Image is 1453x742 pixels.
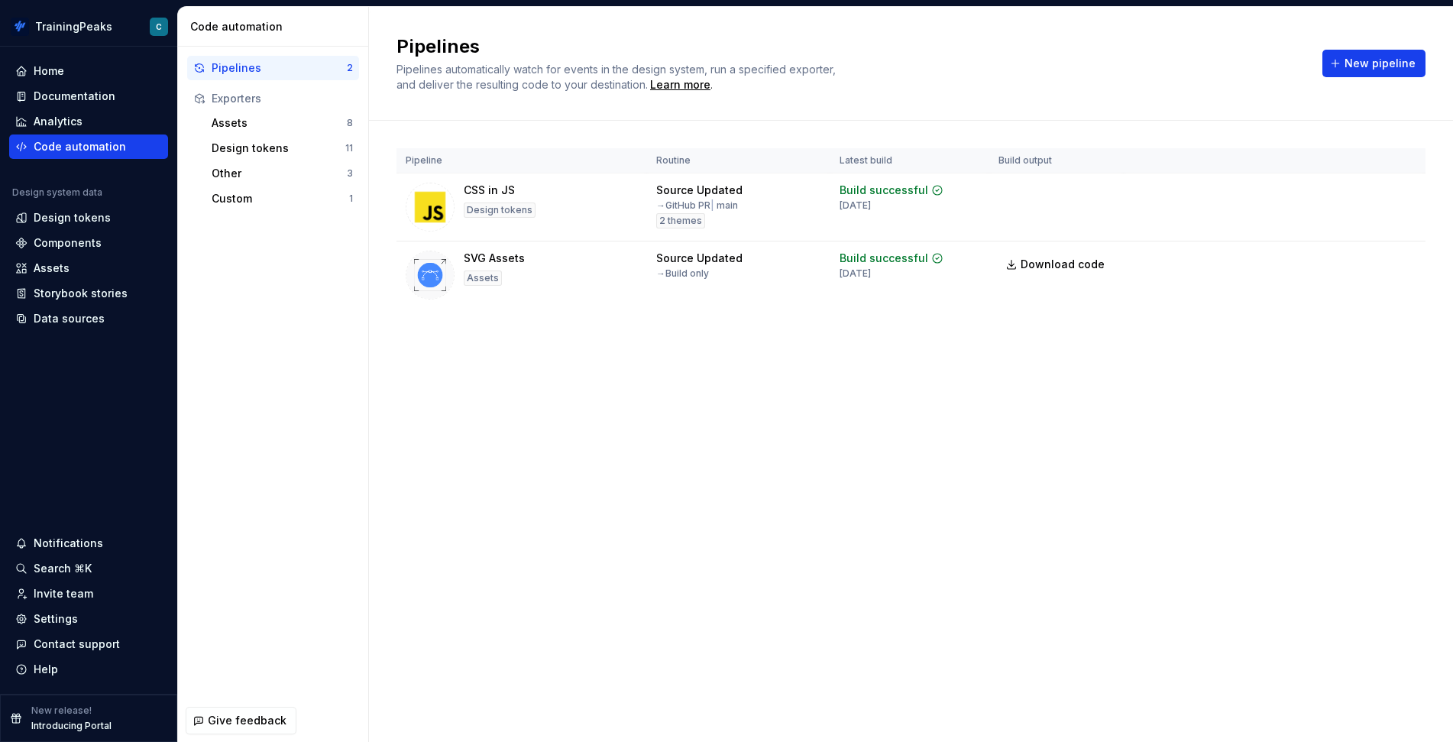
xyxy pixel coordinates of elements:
a: Design tokens [9,206,168,230]
div: Source Updated [656,251,743,266]
div: → GitHub PR main [656,199,738,212]
p: New release! [31,705,92,717]
a: Data sources [9,306,168,331]
div: Analytics [34,114,83,129]
div: Design tokens [34,210,111,225]
div: Home [34,63,64,79]
th: Pipeline [396,148,647,173]
button: Give feedback [186,707,296,734]
th: Latest build [830,148,989,173]
div: Exporters [212,91,353,106]
button: Help [9,657,168,682]
span: Download code [1021,257,1105,272]
div: Design system data [12,186,102,199]
div: 3 [347,167,353,180]
span: | [710,199,714,211]
div: Custom [212,191,349,206]
span: . [648,79,713,91]
button: Assets8 [205,111,359,135]
span: Pipelines automatically watch for events in the design system, run a specified exporter, and deli... [396,63,839,91]
a: Settings [9,607,168,631]
div: Data sources [34,311,105,326]
span: New pipeline [1345,56,1416,71]
div: Build successful [840,251,928,266]
div: Design tokens [464,203,536,218]
a: Documentation [9,84,168,109]
div: Invite team [34,586,93,601]
div: Build successful [840,183,928,198]
div: → Build only [656,267,709,280]
button: Search ⌘K [9,556,168,581]
div: [DATE] [840,199,871,212]
h2: Pipelines [396,34,1304,59]
img: 4eb2c90a-beb3-47d2-b0e5-0e686db1db46.png [11,18,29,36]
a: Learn more [650,77,710,92]
div: 11 [345,142,353,154]
div: Help [34,662,58,677]
div: Source Updated [656,183,743,198]
button: Pipelines2 [187,56,359,80]
button: Notifications [9,531,168,556]
button: New pipeline [1322,50,1425,77]
div: Code automation [34,139,126,154]
p: Introducing Portal [31,720,112,732]
div: Storybook stories [34,286,128,301]
button: Other3 [205,161,359,186]
div: 1 [349,193,353,205]
button: TrainingPeaksC [3,10,174,43]
button: Design tokens11 [205,136,359,160]
a: Components [9,231,168,255]
span: Give feedback [208,713,286,728]
a: Code automation [9,134,168,159]
div: TrainingPeaks [35,19,112,34]
div: [DATE] [840,267,871,280]
div: Contact support [34,637,120,652]
div: 8 [347,117,353,129]
div: Assets [464,271,502,286]
div: Search ⌘K [34,561,92,576]
a: Analytics [9,109,168,134]
a: Invite team [9,582,168,606]
a: Assets [9,256,168,280]
button: Contact support [9,632,168,656]
a: Home [9,59,168,83]
div: Pipelines [212,60,347,76]
div: Other [212,166,347,181]
th: Routine [647,148,830,173]
a: Storybook stories [9,281,168,306]
a: Download code [998,251,1115,278]
span: 2 themes [659,215,702,227]
div: Code automation [190,19,362,34]
th: Build output [989,148,1124,173]
div: C [156,21,162,33]
button: Custom1 [205,186,359,211]
div: Notifications [34,536,103,551]
div: CSS in JS [464,183,515,198]
div: Assets [212,115,347,131]
div: Documentation [34,89,115,104]
div: 2 [347,62,353,74]
div: Assets [34,261,70,276]
div: Design tokens [212,141,345,156]
div: SVG Assets [464,251,525,266]
div: Settings [34,611,78,627]
div: Components [34,235,102,251]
